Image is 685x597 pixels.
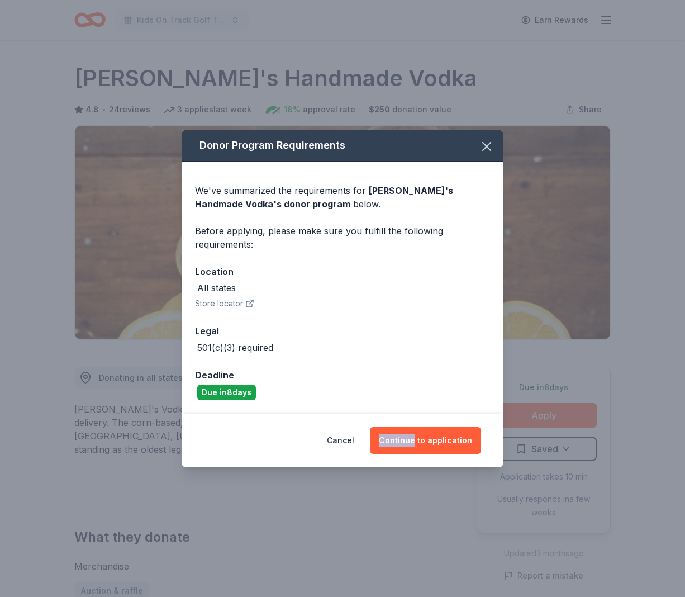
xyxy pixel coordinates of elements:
div: Deadline [195,368,490,382]
button: Store locator [195,297,254,310]
div: Due in 8 days [197,385,256,400]
div: All states [197,281,236,295]
button: Continue to application [370,427,481,454]
div: Legal [195,324,490,338]
div: We've summarized the requirements for below. [195,184,490,211]
div: Location [195,264,490,279]
div: Donor Program Requirements [182,130,503,162]
button: Cancel [327,427,354,454]
div: Before applying, please make sure you fulfill the following requirements: [195,224,490,251]
div: 501(c)(3) required [197,341,273,354]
